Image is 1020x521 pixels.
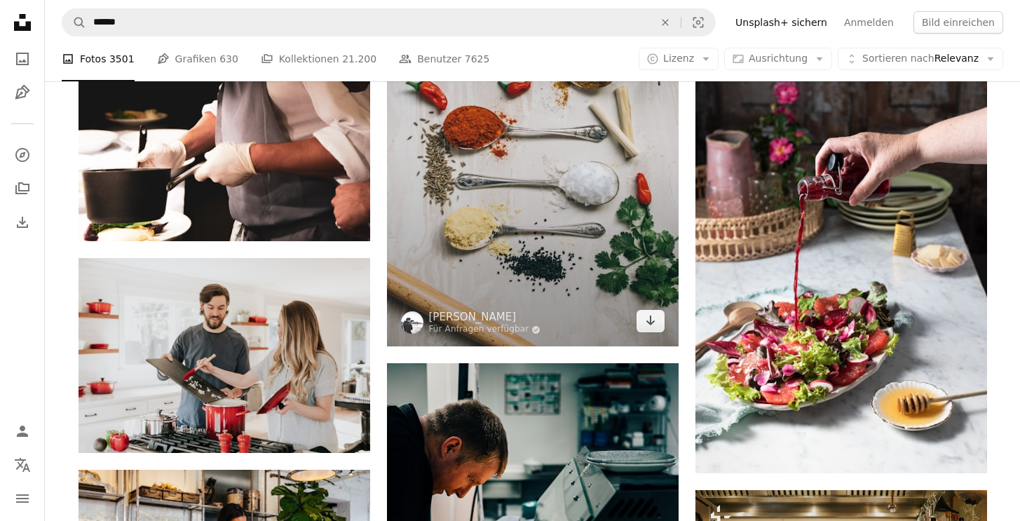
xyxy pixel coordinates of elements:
span: Ausrichtung [749,53,808,64]
button: Unsplash suchen [62,9,86,36]
span: Lizenz [663,53,694,64]
a: Unsplash+ sichern [727,11,836,34]
a: Kollektionen [8,175,36,203]
form: Finden Sie Bildmaterial auf der ganzen Webseite [62,8,716,36]
button: Visuelle Suche [681,9,715,36]
button: Ausrichtung [724,48,832,70]
a: a person pouring dressing onto a plate of salad [695,248,987,260]
a: Für Anfragen verfügbar [429,324,541,335]
a: Anmelden / Registrieren [8,417,36,445]
img: a person pouring dressing onto a plate of salad [695,36,987,473]
a: Mann assistiert kochender Frau [79,349,370,362]
button: Lizenz [639,48,719,70]
span: Relevanz [862,52,979,66]
span: 7625 [465,51,490,67]
button: Menü [8,485,36,513]
a: Fünf graue Löffel gefüllt mit verschiedenfarbigen Pulvern in der Nähe von Chili [387,121,679,134]
a: Grafiken 630 [157,36,238,81]
a: Bisherige Downloads [8,208,36,236]
span: Sortieren nach [862,53,934,64]
a: Benutzer 7625 [399,36,489,81]
button: Löschen [650,9,681,36]
a: Herunterladen [637,310,665,332]
a: Fotos [8,45,36,73]
a: Kollektionen 21.200 [261,36,376,81]
span: 630 [219,51,238,67]
button: Sortieren nachRelevanz [838,48,1003,70]
a: Startseite — Unsplash [8,8,36,39]
button: Bild einreichen [913,11,1003,34]
a: Anmelden [836,11,902,34]
button: Sprache [8,451,36,479]
img: Zum Profil von Calum Lewis [401,311,423,334]
a: Entdecken [8,141,36,169]
a: [PERSON_NAME] [429,310,541,324]
img: Mann assistiert kochender Frau [79,258,370,452]
span: 21.200 [342,51,376,67]
a: Grafiken [8,79,36,107]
